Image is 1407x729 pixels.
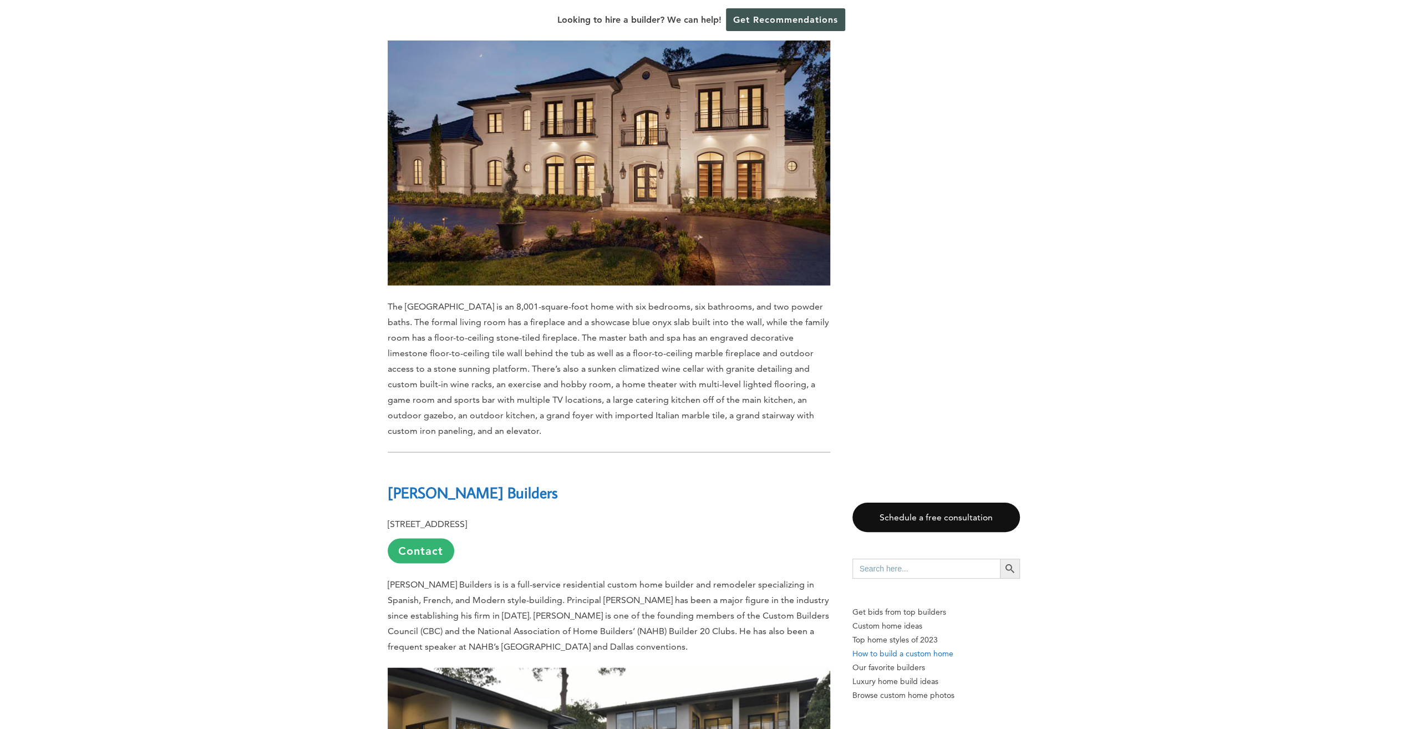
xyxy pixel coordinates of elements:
a: Our favorite builders [852,661,1020,675]
iframe: Drift Widget Chat Controller [1194,649,1394,716]
a: Custom home ideas [852,619,1020,633]
p: Get bids from top builders [852,605,1020,619]
p: The [GEOGRAPHIC_DATA] is an 8,001-square-foot home with six bedrooms, six bathrooms, and two powd... [388,298,830,438]
a: Top home styles of 2023 [852,633,1020,647]
a: Schedule a free consultation [852,503,1020,532]
a: Browse custom home photos [852,688,1020,702]
svg: Search [1004,563,1016,575]
b: [STREET_ADDRESS] [388,518,467,529]
b: [PERSON_NAME] Builders [388,482,558,502]
a: Get Recommendations [726,8,845,31]
span: [PERSON_NAME] Builders is is a full-service residential custom home builder and remodeler special... [388,579,829,651]
a: Contact [388,538,454,563]
a: How to build a custom home [852,647,1020,661]
a: Luxury home build ideas [852,675,1020,688]
input: Search here... [852,559,1000,579]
